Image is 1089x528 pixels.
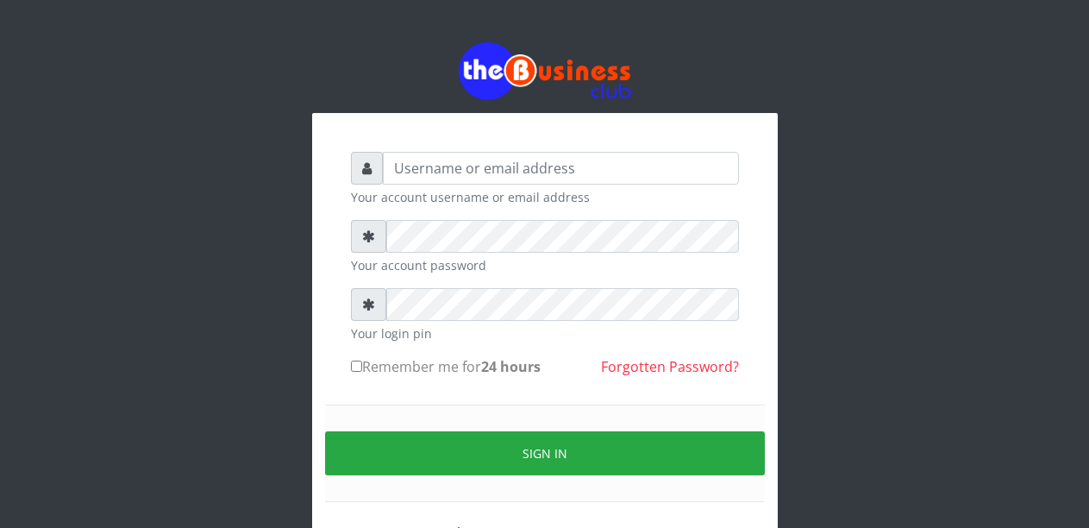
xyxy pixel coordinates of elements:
[351,356,541,377] label: Remember me for
[481,357,541,376] b: 24 hours
[351,361,362,372] input: Remember me for24 hours
[383,152,739,185] input: Username or email address
[325,431,765,475] button: Sign in
[351,256,739,274] small: Your account password
[351,324,739,343] small: Your login pin
[601,357,739,376] a: Forgotten Password?
[351,188,739,206] small: Your account username or email address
